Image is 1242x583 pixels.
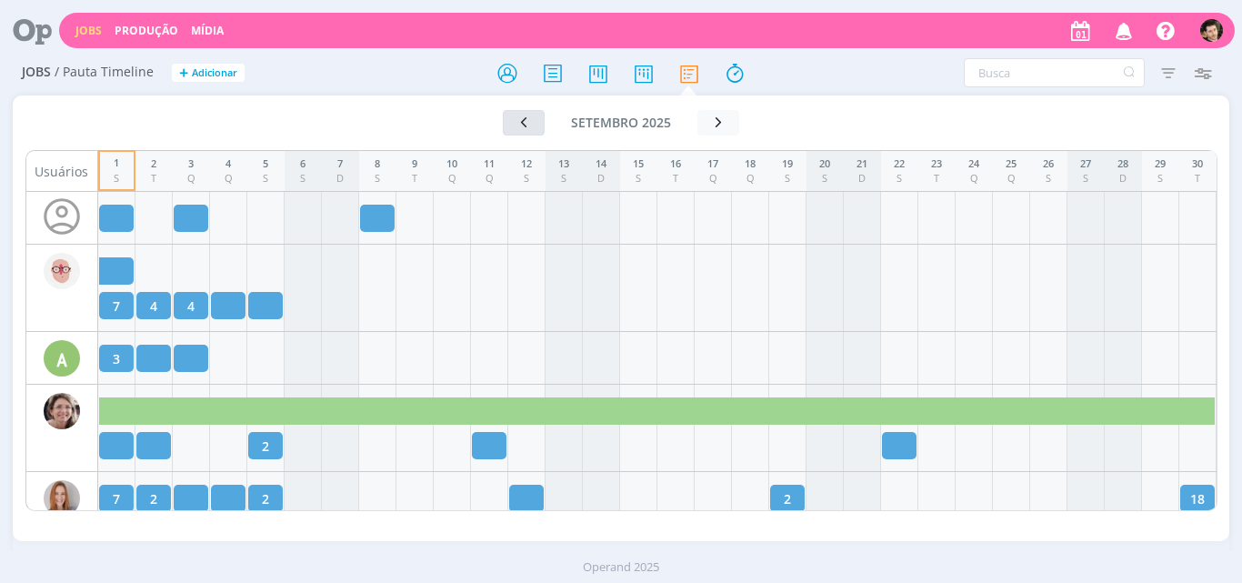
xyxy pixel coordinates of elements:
[521,156,532,172] div: 12
[187,171,195,186] div: Q
[300,156,305,172] div: 6
[484,171,495,186] div: Q
[571,114,671,131] span: setembro 2025
[55,65,154,80] span: / Pauta Timeline
[633,171,644,186] div: S
[150,489,157,508] span: 2
[931,171,942,186] div: T
[113,349,120,368] span: 3
[187,297,195,316] span: 4
[545,110,697,136] button: setembro 2025
[782,171,793,186] div: S
[336,156,344,172] div: 7
[1006,156,1017,172] div: 25
[1190,489,1205,508] span: 18
[44,340,80,377] div: A
[931,156,942,172] div: 23
[75,23,102,38] a: Jobs
[225,156,233,172] div: 4
[262,437,269,456] span: 2
[1192,171,1203,186] div: T
[113,297,120,316] span: 7
[109,24,184,38] button: Produção
[894,171,905,186] div: S
[172,64,245,83] button: +Adicionar
[412,156,417,172] div: 9
[707,171,718,186] div: Q
[1200,19,1223,42] img: V
[707,156,718,172] div: 17
[151,171,156,186] div: T
[150,297,157,316] span: 4
[856,156,867,172] div: 21
[1117,171,1128,186] div: D
[1117,156,1128,172] div: 28
[114,156,119,171] div: 1
[1043,171,1054,186] div: S
[70,24,107,38] button: Jobs
[375,171,380,186] div: S
[336,171,344,186] div: D
[22,65,51,80] span: Jobs
[670,156,681,172] div: 16
[819,156,830,172] div: 20
[44,253,80,289] img: A
[192,67,237,79] span: Adicionar
[44,393,80,429] img: A
[446,156,457,172] div: 10
[1006,171,1017,186] div: Q
[558,156,569,172] div: 13
[187,156,195,172] div: 3
[1080,156,1091,172] div: 27
[1199,15,1224,46] button: V
[263,156,268,172] div: 5
[782,156,793,172] div: 19
[115,23,178,38] a: Produção
[968,156,979,172] div: 24
[1155,156,1166,172] div: 29
[894,156,905,172] div: 22
[745,171,756,186] div: Q
[1192,156,1203,172] div: 30
[670,171,681,186] div: T
[446,171,457,186] div: Q
[300,171,305,186] div: S
[1043,156,1054,172] div: 26
[44,480,80,517] img: A
[964,58,1145,87] input: Busca
[968,171,979,186] div: Q
[558,171,569,186] div: S
[521,171,532,186] div: S
[151,156,156,172] div: 2
[114,171,119,186] div: S
[179,64,188,83] span: +
[263,171,268,186] div: S
[484,156,495,172] div: 11
[745,156,756,172] div: 18
[784,489,791,508] span: 2
[185,24,229,38] button: Mídia
[1155,171,1166,186] div: S
[113,489,120,508] span: 7
[596,171,606,186] div: D
[819,171,830,186] div: S
[26,151,97,192] div: Usuários
[375,156,380,172] div: 8
[412,171,417,186] div: T
[856,171,867,186] div: D
[633,156,644,172] div: 15
[596,156,606,172] div: 14
[225,171,233,186] div: Q
[262,489,269,508] span: 2
[1080,171,1091,186] div: S
[191,23,224,38] a: Mídia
